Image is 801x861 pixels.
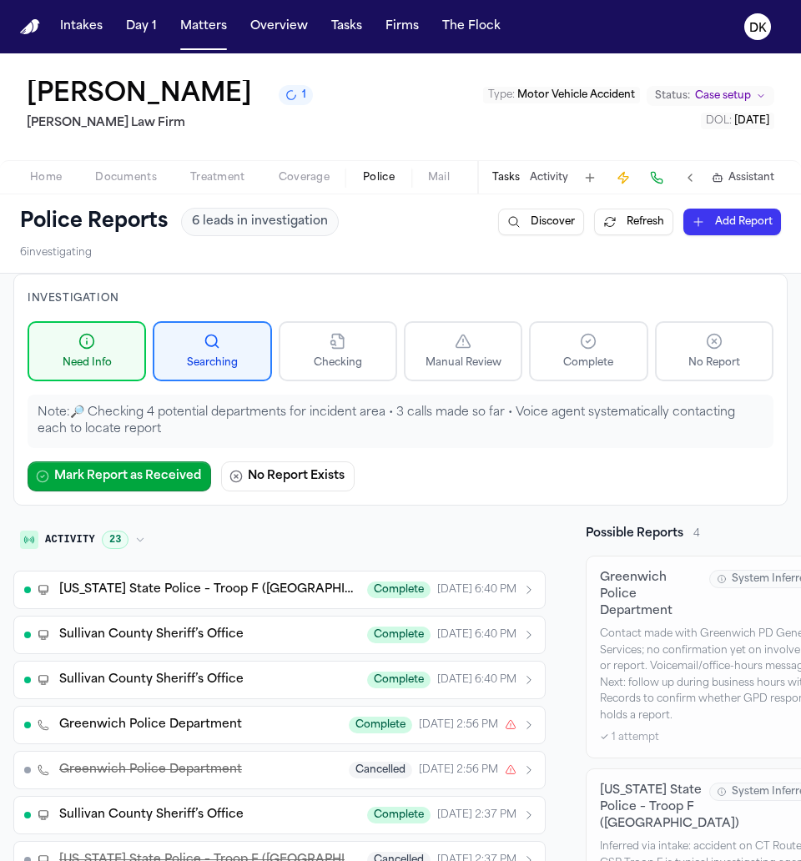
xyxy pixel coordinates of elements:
[13,571,546,609] button: [US_STATE] State Police – Troop F ([GEOGRAPHIC_DATA])Complete[DATE] 6:40 PM
[20,209,168,235] h1: Police Reports
[13,616,546,654] button: Sullivan County Sheriff’s OfficeComplete[DATE] 6:40 PM
[349,762,412,778] span: Cancelled
[27,113,313,133] h2: [PERSON_NAME] Law Firm
[701,113,774,129] button: Edit DOL: 2025-08-17
[102,531,128,549] span: 23
[483,87,640,103] button: Edit Type: Motor Vehicle Accident
[367,807,431,823] span: Complete
[59,717,242,733] span: Greenwich Police Department
[379,12,426,42] button: Firms
[279,171,330,184] span: Coverage
[119,12,164,42] button: Day 1
[428,171,450,184] span: Mail
[38,405,763,438] p: Note: 🔎 Checking 4 potential departments for incident area • 3 calls made so far • Voice agent sy...
[367,627,431,643] span: Complete
[404,321,522,381] button: Manual Review
[367,582,431,598] span: Complete
[59,582,357,598] span: [US_STATE] State Police – Troop F ([GEOGRAPHIC_DATA])
[426,356,501,370] span: Manual Review
[187,356,238,370] span: Searching
[192,214,328,230] span: 6 leads in investigation
[436,12,507,42] button: The Flock
[612,166,635,189] button: Create Immediate Task
[244,12,315,42] button: Overview
[190,171,245,184] span: Treatment
[488,90,515,100] span: Type :
[600,570,699,620] h3: Greenwich Police Department
[221,461,355,491] button: No Report Exists
[683,209,781,235] button: Add Report
[498,209,584,235] button: Discover
[20,19,40,35] a: Home
[734,116,769,126] span: [DATE]
[363,171,395,184] span: Police
[13,751,546,789] button: Greenwich Police DepartmentCancelled[DATE] 2:56 PM
[20,19,40,35] img: Finch Logo
[492,171,520,184] button: Tasks
[594,209,673,235] button: Refresh
[174,12,234,42] button: Matters
[712,171,774,184] button: Assistant
[437,673,516,687] span: [DATE] 6:40 PM
[95,171,157,184] span: Documents
[693,527,700,541] span: 4
[367,672,431,688] span: Complete
[28,321,146,381] button: Need Info
[578,166,602,189] button: Add Task
[655,89,690,103] span: Status:
[13,526,152,554] button: Activity23
[13,661,546,699] button: Sullivan County Sheriff’s OfficeComplete[DATE] 6:40 PM
[153,321,271,381] button: Searching
[419,718,498,732] span: [DATE] 2:56 PM
[27,80,252,110] button: Edit matter name
[645,166,668,189] button: Make a Call
[59,672,244,688] span: Sullivan County Sheriff’s Office
[325,12,369,42] button: Tasks
[279,321,397,381] button: Checking
[45,533,95,546] span: Activity
[59,627,244,643] span: Sullivan County Sheriff’s Office
[302,88,306,102] span: 1
[437,628,516,642] span: [DATE] 6:40 PM
[530,171,568,184] button: Activity
[706,116,732,126] span: DOL :
[586,526,683,542] h2: Possible Reports
[279,85,313,105] button: 1 active task
[349,717,412,733] span: Complete
[437,808,516,822] span: [DATE] 2:37 PM
[437,583,516,597] span: [DATE] 6:40 PM
[655,321,773,381] button: No Report
[28,294,119,304] span: Investigation
[63,356,112,370] span: Need Info
[563,356,613,370] span: Complete
[529,321,647,381] button: Complete
[728,171,774,184] span: Assistant
[419,763,498,777] span: [DATE] 2:56 PM
[59,762,242,778] span: Greenwich Police Department
[20,246,92,259] span: 6 investigating
[600,783,739,833] h3: [US_STATE] State Police – Troop F ([GEOGRAPHIC_DATA])
[27,80,252,110] h1: [PERSON_NAME]
[517,90,635,100] span: Motor Vehicle Accident
[688,356,740,370] span: No Report
[647,86,774,106] button: Change status from Case setup
[314,356,362,370] span: Checking
[13,706,546,744] button: Greenwich Police DepartmentComplete[DATE] 2:56 PM
[695,89,751,103] span: Case setup
[30,171,62,184] span: Home
[59,807,244,823] span: Sullivan County Sheriff’s Office
[53,12,109,42] button: Intakes
[13,796,546,834] button: Sullivan County Sheriff’s OfficeComplete[DATE] 2:37 PM
[28,461,211,491] button: Mark Report as Received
